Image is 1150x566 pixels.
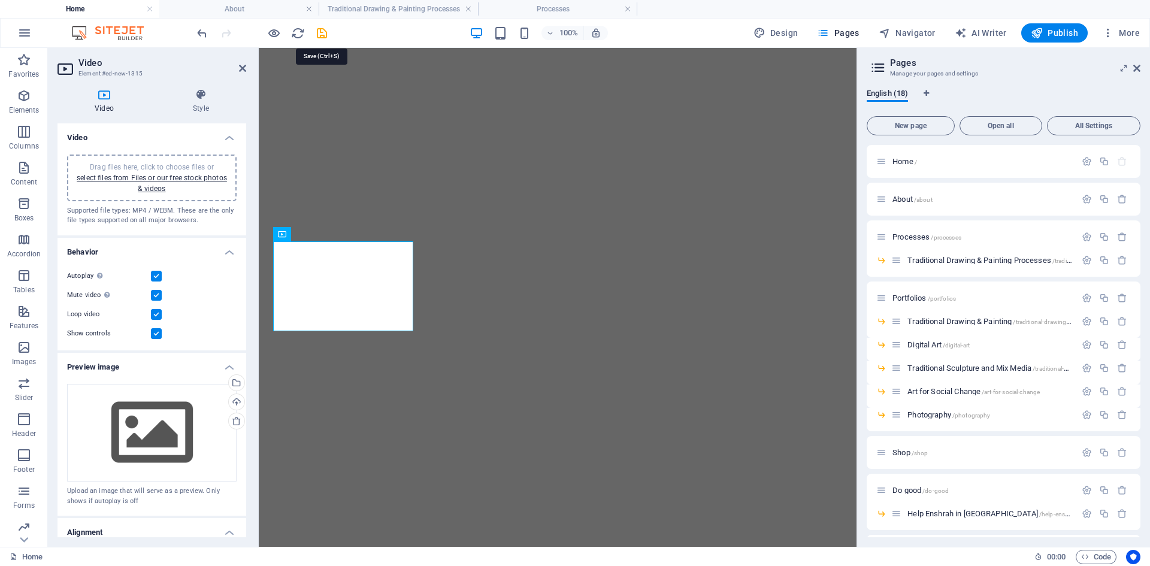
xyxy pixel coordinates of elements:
[291,26,305,40] i: Reload page
[1117,485,1127,495] div: Remove
[812,23,864,43] button: Pages
[156,89,246,114] h4: Style
[67,384,237,482] div: Select files from the file manager, stock photos, or upload file(s)
[559,26,579,40] h6: 100%
[952,412,991,419] span: /photography
[1099,509,1109,519] div: Duplicate
[1099,485,1109,495] div: Duplicate
[753,27,798,39] span: Design
[907,387,1040,396] span: Click to open page
[1099,194,1109,204] div: Duplicate
[9,105,40,115] p: Elements
[13,285,35,295] p: Tables
[195,26,209,40] i: Undo: Change orientation (Ctrl+Z)
[879,27,936,39] span: Navigator
[78,57,246,68] h2: Video
[57,123,246,145] h4: Video
[1117,386,1127,396] div: Remove
[889,294,1076,302] div: Portfolios/portfolios
[1117,410,1127,420] div: Remove
[1052,258,1139,264] span: /traditional-drawing-painting-18
[1117,316,1127,326] div: Remove
[57,353,246,374] h4: Preview image
[1117,363,1127,373] div: Remove
[1117,156,1127,167] div: The startpage cannot be deleted
[57,518,246,540] h4: Alignment
[10,550,43,564] a: Click to cancel selection. Double-click to open Pages
[907,340,970,349] span: Click to open page
[1099,316,1109,326] div: Duplicate
[10,321,38,331] p: Features
[13,465,35,474] p: Footer
[314,26,329,40] button: save
[890,68,1116,79] h3: Manage your pages and settings
[1117,255,1127,265] div: Remove
[907,509,1147,518] span: Click to open page
[1082,386,1092,396] div: Settings
[319,2,478,16] h4: Traditional Drawing & Painting Processes
[950,23,1012,43] button: AI Writer
[1021,23,1088,43] button: Publish
[889,195,1076,203] div: About/about
[1099,232,1109,242] div: Duplicate
[1102,27,1140,39] span: More
[1082,363,1092,373] div: Settings
[904,256,1076,264] div: Traditional Drawing & Painting Processes/traditional-drawing-painting-18
[77,174,227,193] a: select files from Files or our free stock photos & videos
[1031,27,1078,39] span: Publish
[1099,363,1109,373] div: Duplicate
[904,364,1076,372] div: Traditional Sculpture and Mix Media/traditional-sculpture-and-mix-media
[907,410,990,419] span: Click to open page
[955,27,1007,39] span: AI Writer
[915,159,917,165] span: /
[1082,293,1092,303] div: Settings
[1039,511,1148,517] span: /help-enshrah-in-[GEOGRAPHIC_DATA]
[1097,23,1145,43] button: More
[1117,340,1127,350] div: Remove
[1082,316,1092,326] div: Settings
[78,68,222,79] h3: Element #ed-new-1315
[1099,156,1109,167] div: Duplicate
[9,141,39,151] p: Columns
[892,486,949,495] span: Click to open page
[817,27,859,39] span: Pages
[907,256,1139,265] span: Click to open page
[1052,122,1135,129] span: All Settings
[1099,255,1109,265] div: Duplicate
[931,234,961,241] span: /processes
[541,26,584,40] button: 100%
[1034,550,1066,564] h6: Session time
[1099,447,1109,458] div: Duplicate
[867,89,1140,111] div: Language Tabs
[1082,156,1092,167] div: Settings
[1081,550,1111,564] span: Code
[1099,293,1109,303] div: Duplicate
[478,2,637,16] h4: Processes
[1047,550,1066,564] span: 00 00
[1082,410,1092,420] div: Settings
[904,411,1076,419] div: Photography/photography
[57,89,156,114] h4: Video
[8,69,39,79] p: Favorites
[15,393,34,402] p: Slider
[1082,509,1092,519] div: Settings
[1082,194,1092,204] div: Settings
[872,122,949,129] span: New page
[195,26,209,40] button: undo
[1013,319,1090,325] span: /traditional-drawing-painting
[749,23,803,43] button: Design
[1117,232,1127,242] div: Remove
[907,317,1090,326] span: Click to open page
[1099,340,1109,350] div: Duplicate
[12,357,37,367] p: Images
[13,501,35,510] p: Forms
[11,177,37,187] p: Content
[267,26,281,40] button: Click here to leave preview mode and continue editing
[890,57,1140,68] h2: Pages
[943,342,970,349] span: /digital-art
[67,206,237,226] div: Supported file types: MP4 / WEBM. These are the only file types supported on all major browsers.
[892,195,933,204] span: Click to open page
[1117,293,1127,303] div: Remove
[77,163,227,193] span: Drag files here, click to choose files or
[67,307,151,322] label: Loop video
